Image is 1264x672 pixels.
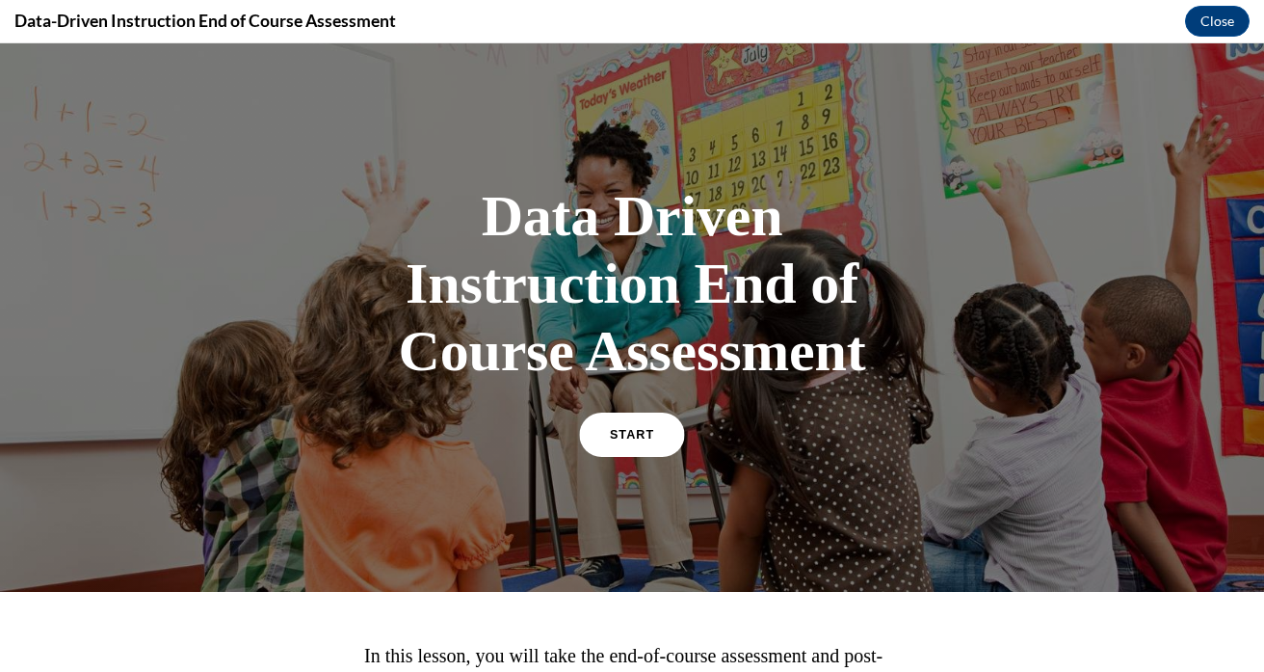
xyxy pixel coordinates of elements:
h1: Data Driven Instruction End of Course Assessment [343,139,921,341]
span: START [610,385,654,399]
h4: Data-Driven Instruction End of Course Assessment [14,9,396,33]
a: START [579,369,684,414]
button: Close [1185,6,1250,37]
